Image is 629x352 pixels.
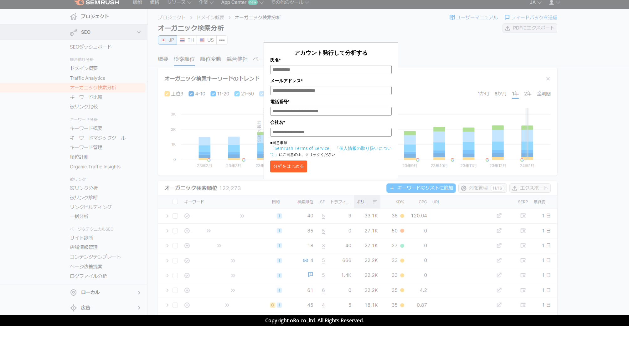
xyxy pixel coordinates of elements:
a: 「Semrush Terms of Service」 [270,145,334,151]
label: メールアドレス* [270,77,392,84]
label: 電話番号* [270,98,392,105]
button: 分析をはじめる [270,161,307,172]
span: アカウント発行して分析する [294,49,368,56]
span: Copyright oRo co.,ltd. All Rights Reserved. [265,317,364,324]
p: ■同意事項 にご同意の上、クリックください [270,140,392,157]
a: 「個人情報の取り扱いについて」 [270,145,392,157]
